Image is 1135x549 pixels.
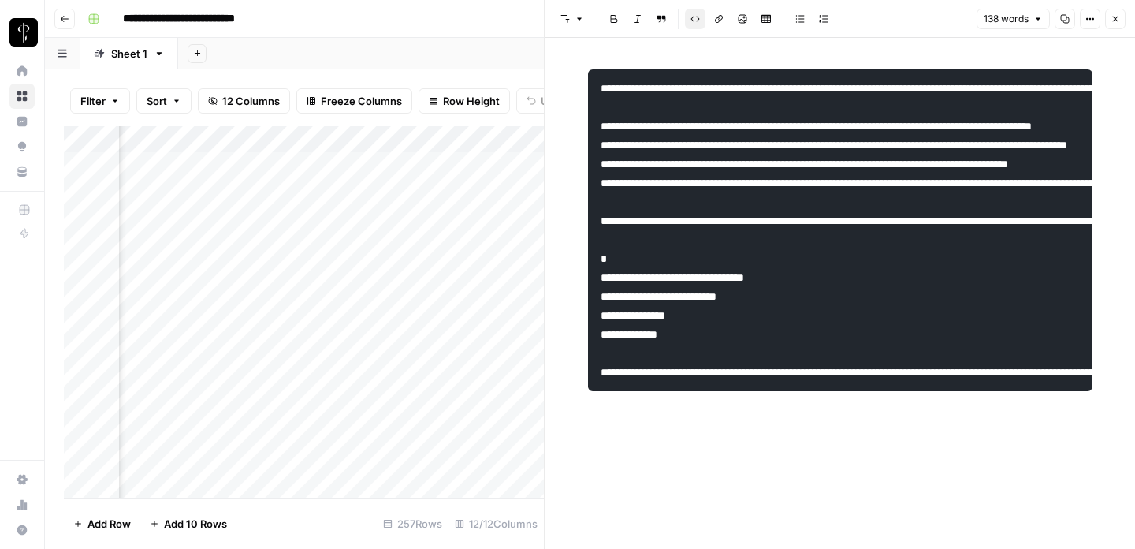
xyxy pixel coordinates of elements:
span: Freeze Columns [321,93,402,109]
button: 12 Columns [198,88,290,114]
button: Filter [70,88,130,114]
img: LP Production Workloads Logo [9,18,38,47]
span: Add 10 Rows [164,516,227,532]
span: 12 Columns [222,93,280,109]
a: Sheet 1 [80,38,178,69]
button: Undo [516,88,578,114]
button: Workspace: LP Production Workloads [9,13,35,52]
span: Add Row [87,516,131,532]
span: Sort [147,93,167,109]
a: Opportunities [9,134,35,159]
a: Usage [9,492,35,517]
div: Sheet 1 [111,46,147,62]
div: 257 Rows [377,511,448,536]
a: Insights [9,109,35,134]
a: Your Data [9,159,35,185]
a: Browse [9,84,35,109]
div: 12/12 Columns [448,511,544,536]
button: Add Row [64,511,140,536]
span: Row Height [443,93,500,109]
button: 138 words [977,9,1050,29]
a: Home [9,58,35,84]
button: Sort [136,88,192,114]
button: Help + Support [9,517,35,543]
span: 138 words [984,12,1029,26]
button: Add 10 Rows [140,511,236,536]
span: Filter [80,93,106,109]
button: Row Height [419,88,510,114]
button: Freeze Columns [296,88,412,114]
a: Settings [9,467,35,492]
